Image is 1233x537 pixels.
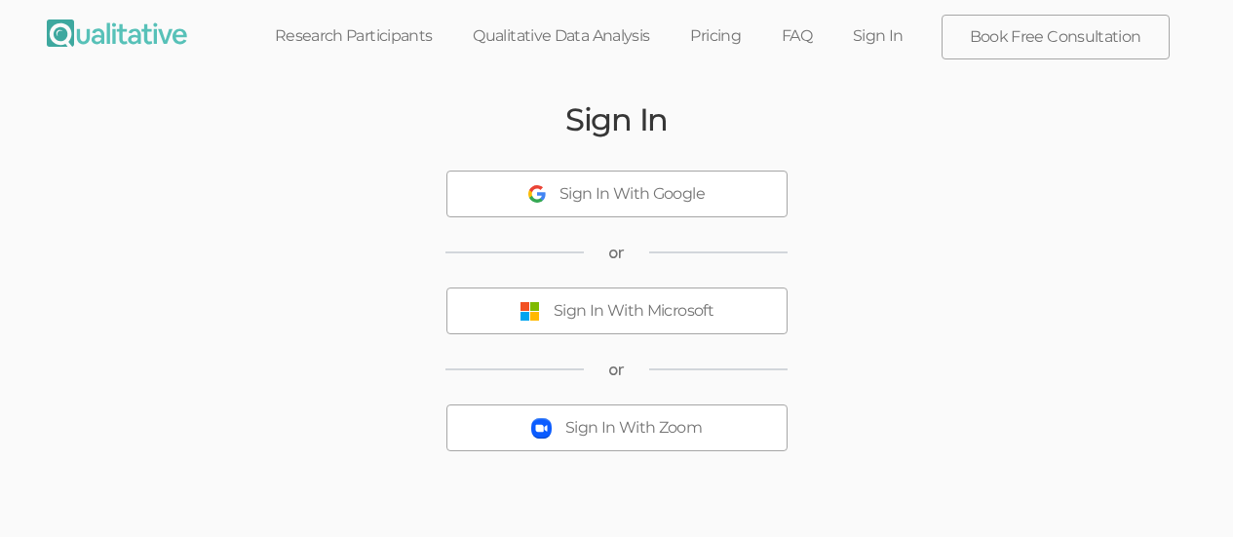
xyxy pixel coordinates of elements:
a: Qualitative Data Analysis [452,15,670,58]
a: Sign In [832,15,924,58]
div: Sign In With Google [559,183,705,206]
a: Pricing [670,15,761,58]
button: Sign In With Microsoft [446,288,788,334]
a: Book Free Consultation [943,16,1169,58]
div: Sign In With Microsoft [554,300,713,323]
button: Sign In With Zoom [446,404,788,451]
img: Sign In With Microsoft [520,301,540,322]
img: Qualitative [47,19,187,47]
button: Sign In With Google [446,171,788,217]
img: Sign In With Google [528,185,546,203]
span: or [608,359,625,381]
div: Sign In With Zoom [565,417,702,440]
span: or [608,242,625,264]
a: Research Participants [254,15,453,58]
a: FAQ [761,15,832,58]
img: Sign In With Zoom [531,418,552,439]
h2: Sign In [565,102,668,136]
